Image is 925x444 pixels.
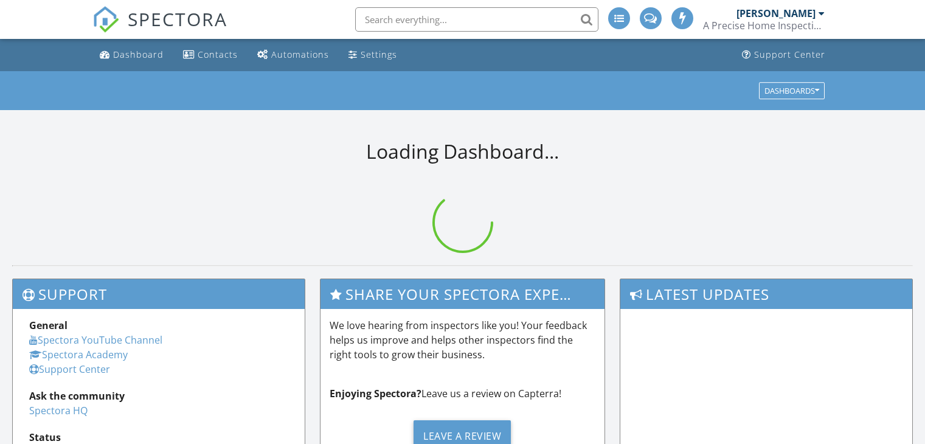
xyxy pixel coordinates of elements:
div: Dashboards [764,86,819,95]
a: Spectora YouTube Channel [29,333,162,347]
div: Ask the community [29,389,288,403]
strong: General [29,319,68,332]
h3: Share Your Spectora Experience [320,279,605,309]
div: Settings [361,49,397,60]
a: Spectora Academy [29,348,128,361]
input: Search everything... [355,7,598,32]
a: Support Center [29,362,110,376]
a: SPECTORA [92,16,227,42]
p: Leave us a review on Capterra! [330,386,596,401]
div: Support Center [754,49,825,60]
a: Spectora HQ [29,404,88,417]
button: Dashboards [759,82,825,99]
a: Automations (Advanced) [252,44,334,66]
div: A Precise Home Inspection [703,19,825,32]
a: Dashboard [95,44,168,66]
p: We love hearing from inspectors like you! Your feedback helps us improve and helps other inspecto... [330,318,596,362]
div: [PERSON_NAME] [736,7,816,19]
strong: Enjoying Spectora? [330,387,421,400]
h3: Latest Updates [620,279,912,309]
a: Settings [344,44,402,66]
a: Support Center [737,44,830,66]
h3: Support [13,279,305,309]
div: Contacts [198,49,238,60]
img: The Best Home Inspection Software - Spectora [92,6,119,33]
div: Automations [271,49,329,60]
span: SPECTORA [128,6,227,32]
div: Dashboard [113,49,164,60]
a: Contacts [178,44,243,66]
